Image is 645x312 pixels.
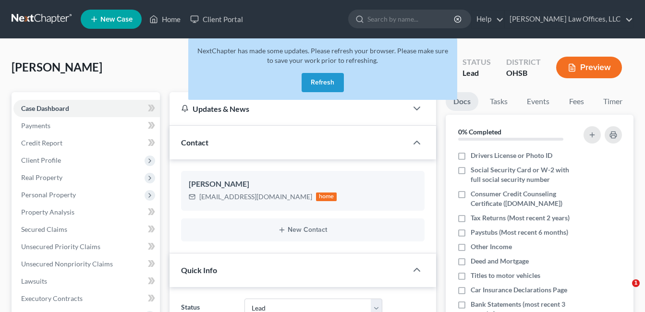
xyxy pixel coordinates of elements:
[471,256,529,266] span: Deed and Mortgage
[13,134,160,152] a: Credit Report
[21,242,100,251] span: Unsecured Priority Claims
[21,173,62,181] span: Real Property
[471,189,578,208] span: Consumer Credit Counseling Certificate ([DOMAIN_NAME])
[199,192,312,202] div: [EMAIL_ADDRESS][DOMAIN_NAME]
[462,68,491,79] div: Lead
[519,92,557,111] a: Events
[471,242,512,252] span: Other Income
[145,11,185,28] a: Home
[471,271,540,280] span: Titles to motor vehicles
[189,226,417,234] button: New Contact
[13,204,160,221] a: Property Analysis
[471,285,567,295] span: Car Insurance Declarations Page
[21,139,62,147] span: Credit Report
[21,294,83,302] span: Executory Contracts
[462,57,491,68] div: Status
[471,151,552,160] span: Drivers License or Photo ID
[458,128,501,136] strong: 0% Completed
[316,192,337,201] div: home
[12,60,102,74] span: [PERSON_NAME]
[13,100,160,117] a: Case Dashboard
[21,225,67,233] span: Secured Claims
[471,213,570,223] span: Tax Returns (Most recent 2 years)
[181,138,208,147] span: Contact
[482,92,515,111] a: Tasks
[506,57,541,68] div: District
[13,238,160,255] a: Unsecured Priority Claims
[181,265,217,275] span: Quick Info
[21,208,74,216] span: Property Analysis
[13,221,160,238] a: Secured Claims
[13,255,160,273] a: Unsecured Nonpriority Claims
[21,260,113,268] span: Unsecured Nonpriority Claims
[185,11,248,28] a: Client Portal
[472,11,504,28] a: Help
[632,279,640,287] span: 1
[506,68,541,79] div: OHSB
[505,11,633,28] a: [PERSON_NAME] Law Offices, LLC
[302,73,344,92] button: Refresh
[446,92,478,111] a: Docs
[561,92,592,111] a: Fees
[189,179,417,190] div: [PERSON_NAME]
[21,156,61,164] span: Client Profile
[471,165,578,184] span: Social Security Card or W-2 with full social security number
[21,277,47,285] span: Lawsuits
[197,47,448,64] span: NextChapter has made some updates. Please refresh your browser. Please make sure to save your wor...
[181,104,396,114] div: Updates & News
[13,117,160,134] a: Payments
[21,121,50,130] span: Payments
[21,104,69,112] span: Case Dashboard
[13,273,160,290] a: Lawsuits
[367,10,455,28] input: Search by name...
[21,191,76,199] span: Personal Property
[13,290,160,307] a: Executory Contracts
[596,92,630,111] a: Timer
[556,57,622,78] button: Preview
[471,228,568,237] span: Paystubs (Most recent 6 months)
[612,279,635,302] iframe: Intercom live chat
[100,16,133,23] span: New Case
